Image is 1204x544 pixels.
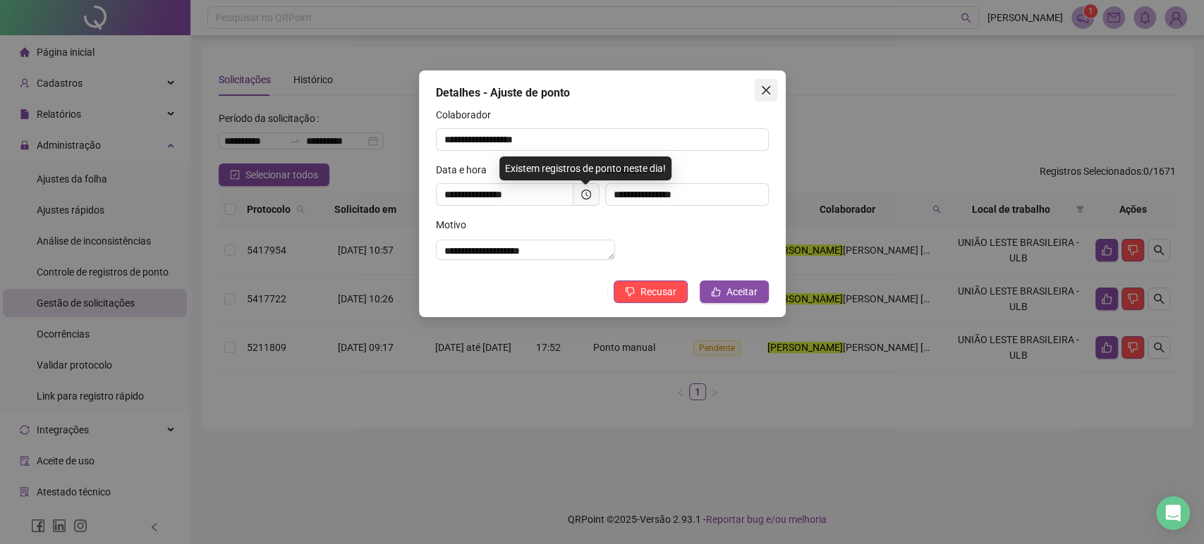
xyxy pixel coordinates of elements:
span: Aceitar [726,284,758,299]
span: dislike [625,287,635,297]
div: Open Intercom Messenger [1156,496,1190,530]
span: Recusar [640,284,676,299]
span: like [711,287,721,297]
label: Data e hora [436,162,496,178]
div: Existem registros de ponto neste dia! [499,156,671,180]
button: Aceitar [700,280,769,303]
span: close [760,85,772,96]
div: Detalhes - Ajuste de ponto [436,85,769,101]
button: Close [755,79,777,101]
label: Colaborador [436,107,500,123]
button: Recusar [614,280,688,303]
label: Motivo [436,217,475,233]
span: clock-circle [581,190,591,199]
